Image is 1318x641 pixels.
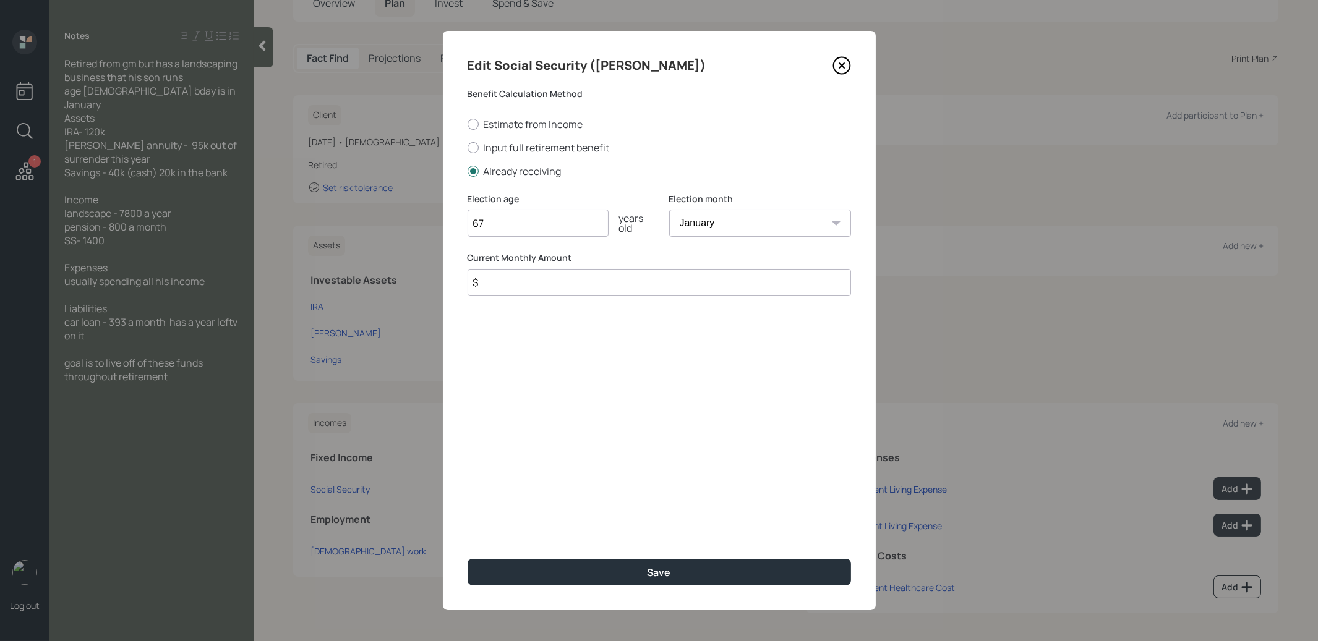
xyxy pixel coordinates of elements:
label: Benefit Calculation Method [468,88,851,100]
label: Election month [669,193,851,205]
label: Current Monthly Amount [468,252,851,264]
div: years old [609,213,649,233]
label: Input full retirement benefit [468,141,851,155]
label: Estimate from Income [468,117,851,131]
div: Save [648,566,671,579]
label: Already receiving [468,164,851,178]
h4: Edit Social Security ([PERSON_NAME]) [468,56,706,75]
label: Election age [468,193,649,205]
button: Save [468,559,851,585]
